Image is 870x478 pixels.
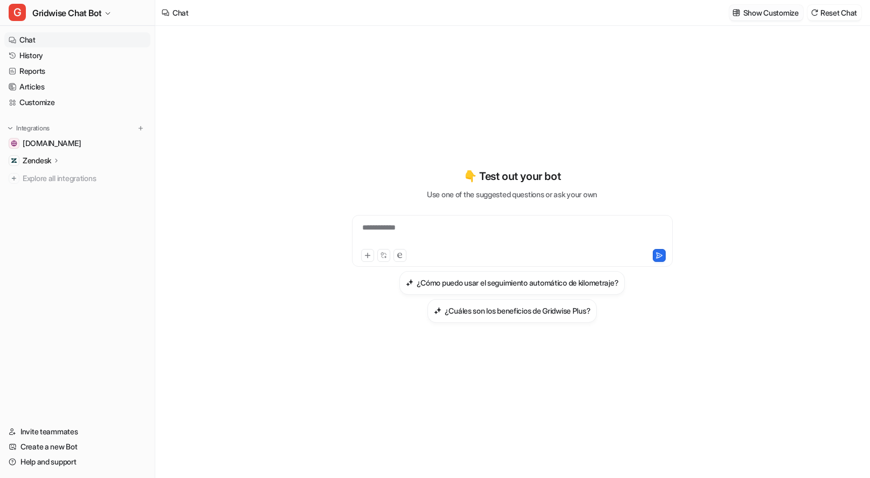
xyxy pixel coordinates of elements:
img: Zendesk [11,157,17,164]
p: Use one of the suggested questions or ask your own [427,189,597,200]
img: expand menu [6,124,14,132]
a: Articles [4,79,150,94]
button: Integrations [4,123,53,134]
button: Show Customize [729,5,803,20]
span: Gridwise Chat Bot [32,5,101,20]
p: Zendesk [23,155,51,166]
p: Integrations [16,124,50,133]
span: G [9,4,26,21]
img: explore all integrations [9,173,19,184]
h3: ¿Cuáles son los beneficios de Gridwise Plus? [445,305,591,316]
span: [DOMAIN_NAME] [23,138,81,149]
img: ¿Cómo puedo usar el seguimiento automático de kilometraje? [406,279,413,287]
a: gridwise.io[DOMAIN_NAME] [4,136,150,151]
a: Help and support [4,454,150,469]
a: Chat [4,32,150,47]
a: Reports [4,64,150,79]
p: Show Customize [743,7,799,18]
button: ¿Cómo puedo usar el seguimiento automático de kilometraje?¿Cómo puedo usar el seguimiento automát... [399,271,625,295]
img: ¿Cuáles son los beneficios de Gridwise Plus? [434,307,441,315]
p: 👇 Test out your bot [464,168,561,184]
a: Create a new Bot [4,439,150,454]
a: Customize [4,95,150,110]
img: menu_add.svg [137,124,144,132]
img: customize [733,9,740,17]
a: Invite teammates [4,424,150,439]
span: Explore all integrations [23,170,146,187]
img: reset [811,9,818,17]
button: Reset Chat [807,5,861,20]
a: History [4,48,150,63]
h3: ¿Cómo puedo usar el seguimiento automático de kilometraje? [417,277,619,288]
button: ¿Cuáles son los beneficios de Gridwise Plus?¿Cuáles son los beneficios de Gridwise Plus? [427,299,597,323]
img: gridwise.io [11,140,17,147]
a: Explore all integrations [4,171,150,186]
div: Chat [172,7,189,18]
